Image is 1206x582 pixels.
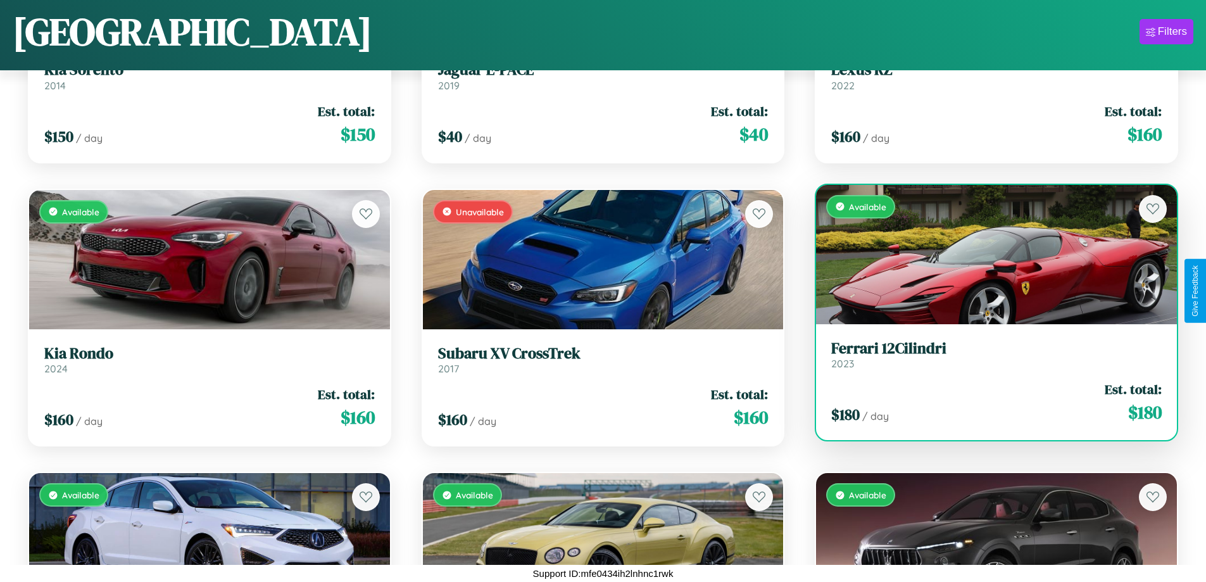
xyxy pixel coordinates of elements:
span: 2014 [44,79,66,92]
span: / day [76,415,103,427]
p: Support ID: mfe0434ih2lnhnc1rwk [533,565,674,582]
span: Unavailable [456,206,504,217]
h3: Lexus RZ [831,61,1162,79]
span: $ 160 [831,126,860,147]
span: / day [862,410,889,422]
a: Lexus RZ2022 [831,61,1162,92]
span: $ 160 [438,409,467,430]
span: Available [456,490,493,500]
span: 2019 [438,79,460,92]
a: Ferrari 12Cilindri2023 [831,339,1162,370]
span: $ 150 [341,122,375,147]
span: Available [62,490,99,500]
span: Est. total: [1105,380,1162,398]
span: 2017 [438,362,459,375]
span: $ 180 [831,404,860,425]
a: Kia Rondo2024 [44,345,375,376]
span: / day [76,132,103,144]
span: / day [470,415,496,427]
span: $ 150 [44,126,73,147]
span: 2022 [831,79,855,92]
h3: Kia Sorento [44,61,375,79]
span: Est. total: [318,102,375,120]
span: Available [849,490,886,500]
span: $ 40 [438,126,462,147]
span: Est. total: [318,385,375,403]
button: Filters [1140,19,1193,44]
span: 2024 [44,362,68,375]
span: Available [849,201,886,212]
a: Jaguar E-PACE2019 [438,61,769,92]
h3: Subaru XV CrossTrek [438,345,769,363]
a: Subaru XV CrossTrek2017 [438,345,769,376]
div: Filters [1158,25,1187,38]
span: $ 180 [1128,400,1162,425]
span: $ 160 [44,409,73,430]
span: 2023 [831,357,854,370]
span: Available [62,206,99,217]
span: $ 160 [341,405,375,430]
span: $ 160 [1127,122,1162,147]
span: $ 160 [734,405,768,430]
div: Give Feedback [1191,265,1200,317]
h1: [GEOGRAPHIC_DATA] [13,6,372,58]
h3: Jaguar E-PACE [438,61,769,79]
span: $ 40 [739,122,768,147]
h3: Kia Rondo [44,345,375,363]
span: Est. total: [711,385,768,403]
span: Est. total: [711,102,768,120]
span: / day [465,132,491,144]
a: Kia Sorento2014 [44,61,375,92]
span: Est. total: [1105,102,1162,120]
h3: Ferrari 12Cilindri [831,339,1162,358]
span: / day [863,132,889,144]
